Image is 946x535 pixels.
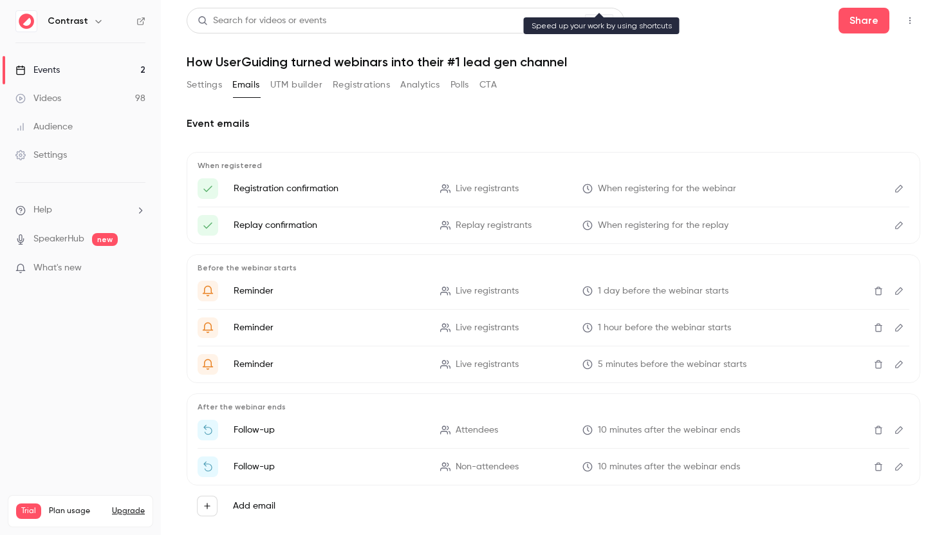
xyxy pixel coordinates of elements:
[49,506,104,516] span: Plan usage
[868,420,889,440] button: Delete
[234,358,425,371] p: Reminder
[234,219,425,232] p: Replay confirmation
[868,456,889,477] button: Delete
[198,178,909,199] li: Thanks for registering to {{ event_name }}
[839,8,889,33] button: Share
[598,424,740,437] span: 10 minutes after the webinar ends
[889,354,909,375] button: Edit
[198,456,909,477] li: Watch the replay of {{ event_name }}
[598,285,728,298] span: 1 day before the webinar starts
[234,285,425,297] p: Reminder
[198,420,909,440] li: Thanks for attending {{ event_name }}
[479,75,497,95] button: CTA
[456,219,532,232] span: Replay registrants
[198,215,909,236] li: Here's your access link to {{ event_name }}!
[187,116,920,131] h2: Event emails
[333,75,390,95] button: Registrations
[234,321,425,334] p: Reminder
[198,402,909,412] p: After the webinar ends
[16,11,37,32] img: Contrast
[270,75,322,95] button: UTM builder
[456,460,519,474] span: Non-attendees
[598,321,731,335] span: 1 hour before the webinar starts
[889,456,909,477] button: Edit
[598,460,740,474] span: 10 minutes after the webinar ends
[15,149,67,162] div: Settings
[889,317,909,338] button: Edit
[450,75,469,95] button: Polls
[456,285,519,298] span: Live registrants
[598,358,747,371] span: 5 minutes before the webinar starts
[456,358,519,371] span: Live registrants
[232,75,259,95] button: Emails
[889,178,909,199] button: Edit
[234,182,425,195] p: Registration confirmation
[233,500,275,512] label: Add email
[598,219,728,232] span: When registering for the replay
[187,75,222,95] button: Settings
[112,506,145,516] button: Upgrade
[92,233,118,246] span: new
[868,281,889,301] button: Delete
[15,64,60,77] div: Events
[456,182,519,196] span: Live registrants
[198,317,909,338] li: Starting in 1 hour:&nbsp;{{ event_name }}
[198,354,909,375] li: Live in 5 min — {{ event_name }}
[889,215,909,236] button: Edit
[598,182,736,196] span: When registering for the webinar
[456,321,519,335] span: Live registrants
[33,232,84,246] a: SpeakerHub
[198,281,909,301] li: {{ event_name }} is tomorrow 👀
[198,263,909,273] p: Before the webinar starts
[868,354,889,375] button: Delete
[889,281,909,301] button: Edit
[234,460,425,473] p: Follow-up
[48,15,88,28] h6: Contrast
[16,503,41,519] span: Trial
[456,424,498,437] span: Attendees
[33,261,82,275] span: What's new
[15,203,145,217] li: help-dropdown-opener
[198,160,909,171] p: When registered
[15,92,61,105] div: Videos
[198,14,326,28] div: Search for videos or events
[234,424,425,436] p: Follow-up
[33,203,52,217] span: Help
[889,420,909,440] button: Edit
[15,120,73,133] div: Audience
[400,75,440,95] button: Analytics
[868,317,889,338] button: Delete
[187,54,920,70] h1: How UserGuiding turned webinars into their #1 lead gen channel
